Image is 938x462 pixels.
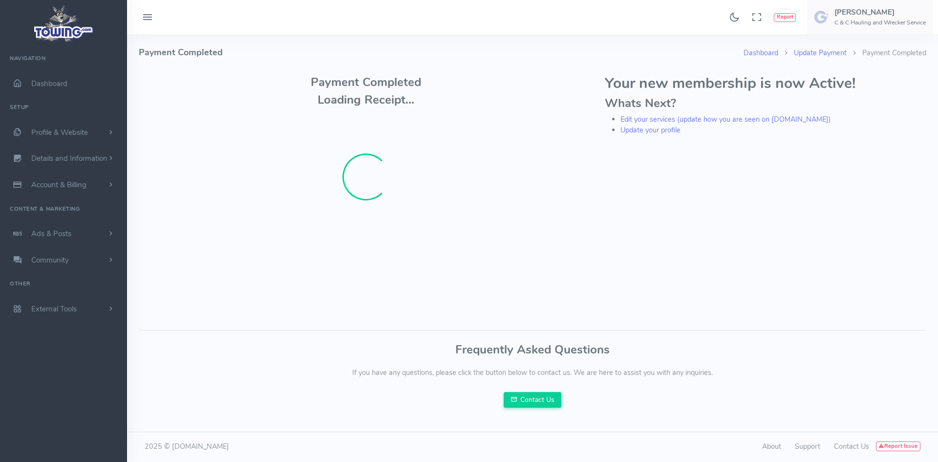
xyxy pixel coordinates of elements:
[31,255,69,265] span: Community
[620,114,831,124] a: Edit your services (update how you are seen on [DOMAIN_NAME])
[31,304,77,314] span: External Tools
[139,343,926,356] h3: Frequently Asked Questions
[774,13,796,22] button: Report
[31,3,97,44] img: logo
[620,125,681,135] a: Update your profile
[139,368,926,378] p: If you have any questions, please click the button below to contact us. We are here to assist you...
[876,441,920,451] button: Report Issue
[605,97,926,110] h3: Whats Next?
[139,441,533,452] div: 2025 © [DOMAIN_NAME]
[139,93,593,106] h3: Loading Receipt...
[31,154,107,164] span: Details and Information
[834,20,926,26] h6: C & C Hauling and Wrecker Service
[744,48,778,58] a: Dashboard
[31,180,86,190] span: Account & Billing
[139,34,744,71] h4: Payment Completed
[834,8,926,16] h5: [PERSON_NAME]
[834,441,869,451] a: Contact Us
[31,128,88,137] span: Profile & Website
[894,423,938,462] iframe: Conversations
[139,76,593,88] h3: Payment Completed
[794,48,847,58] a: Update Payment
[605,76,926,92] h2: Your new membership is now Active!
[847,48,926,59] li: Payment Completed
[814,9,830,25] img: user-image
[762,441,781,451] a: About
[504,392,561,408] a: Contact Us
[795,441,820,451] a: Support
[31,229,71,239] span: Ads & Posts
[31,79,67,88] span: Dashboard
